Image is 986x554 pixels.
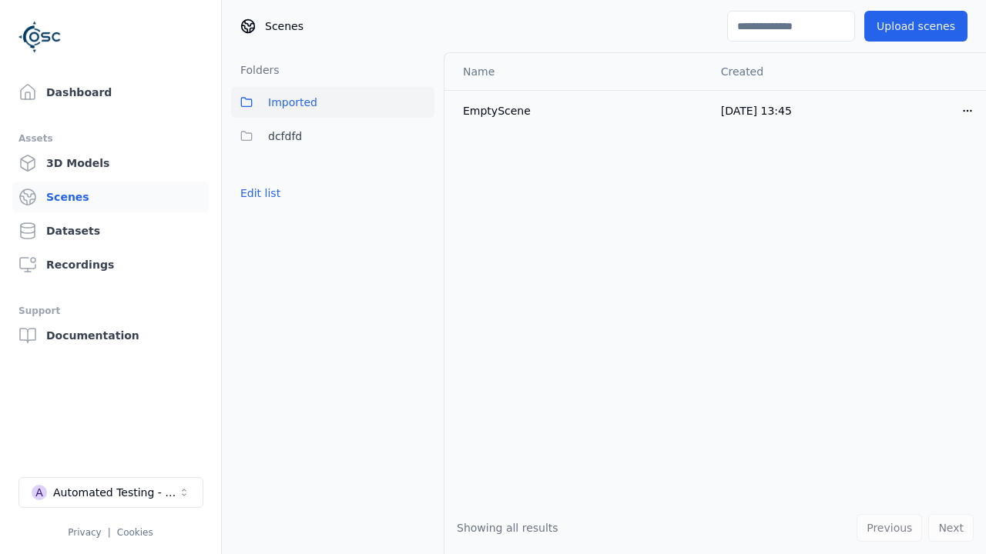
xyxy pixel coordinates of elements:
[268,93,317,112] span: Imported
[12,77,209,108] a: Dashboard
[108,527,111,538] span: |
[231,179,290,207] button: Edit list
[12,148,209,179] a: 3D Models
[12,249,209,280] a: Recordings
[721,105,792,117] span: [DATE] 13:45
[231,62,280,78] h3: Folders
[709,53,949,90] th: Created
[18,302,203,320] div: Support
[68,527,101,538] a: Privacy
[32,485,47,500] div: A
[18,15,62,58] img: Logo
[53,485,178,500] div: Automated Testing - Playwright
[463,103,696,118] div: EmptyScene
[12,320,209,351] a: Documentation
[18,477,203,508] button: Select a workspace
[457,522,558,534] span: Showing all results
[864,11,968,42] button: Upload scenes
[444,53,709,90] th: Name
[265,18,304,34] span: Scenes
[18,129,203,148] div: Assets
[231,121,434,152] button: dcfdfd
[231,87,434,118] button: Imported
[117,527,153,538] a: Cookies
[12,182,209,212] a: Scenes
[12,215,209,246] a: Datasets
[268,127,302,145] span: dcfdfd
